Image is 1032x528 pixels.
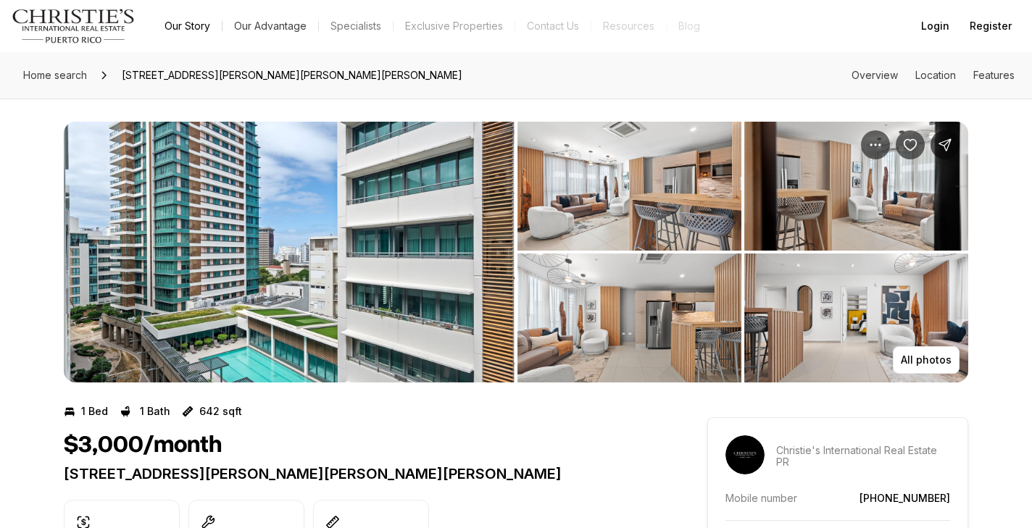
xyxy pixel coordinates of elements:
li: 1 of 5 [64,122,515,382]
nav: Page section menu [852,70,1015,81]
a: Exclusive Properties [394,16,515,36]
a: Home search [17,64,93,87]
a: Resources [591,16,666,36]
span: Home search [23,69,87,81]
a: Blog [667,16,712,36]
button: Save Property: 1511 PONCE DE LEON #872 [896,130,925,159]
a: Skip to: Overview [852,69,898,81]
div: Listing Photos [64,122,968,382]
a: Skip to: Location [915,69,956,81]
li: 2 of 5 [517,122,968,382]
a: Specialists [319,16,393,36]
button: All photos [893,346,960,374]
p: Mobile number [725,492,797,504]
a: [PHONE_NUMBER] [860,492,950,504]
p: 642 sqft [199,406,242,417]
button: Property options [861,130,890,159]
span: [STREET_ADDRESS][PERSON_NAME][PERSON_NAME][PERSON_NAME] [116,64,468,87]
img: logo [12,9,136,43]
p: Christie's International Real Estate PR [776,445,950,468]
button: Share Property: 1511 PONCE DE LEON #872 [931,130,960,159]
button: View image gallery [517,122,741,251]
p: All photos [901,354,952,366]
p: 1 Bed [81,406,108,417]
button: Contact Us [515,16,591,36]
button: View image gallery [744,253,968,382]
button: View image gallery [64,122,515,382]
h1: $3,000/month [64,432,222,459]
a: Our Story [153,16,222,36]
p: 1 Bath [140,406,170,417]
span: Login [921,20,949,32]
button: Register [961,12,1020,41]
button: View image gallery [744,122,968,251]
span: Register [970,20,1012,32]
a: Our Advantage [222,16,318,36]
button: Login [912,12,958,41]
p: [STREET_ADDRESS][PERSON_NAME][PERSON_NAME][PERSON_NAME] [64,465,655,482]
a: Skip to: Features [973,69,1015,81]
button: View image gallery [517,253,741,382]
